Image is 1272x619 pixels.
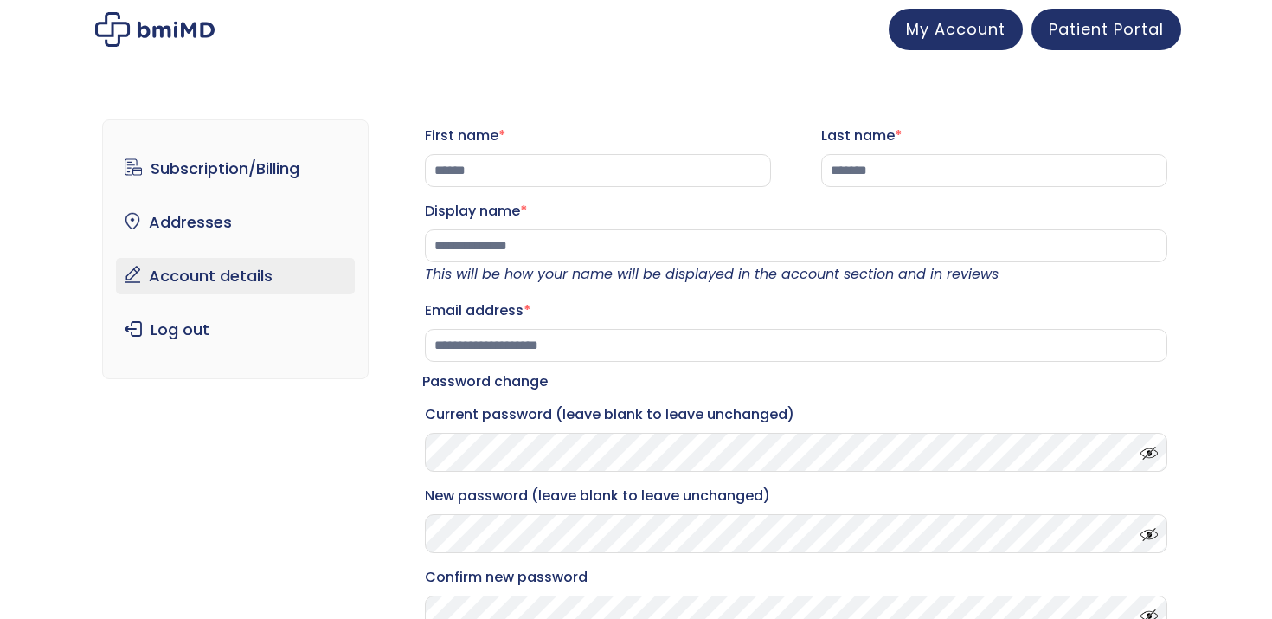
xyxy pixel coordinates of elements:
[116,204,356,241] a: Addresses
[821,122,1167,150] label: Last name
[425,564,1167,591] label: Confirm new password
[102,119,369,379] nav: Account pages
[116,312,356,348] a: Log out
[425,482,1167,510] label: New password (leave blank to leave unchanged)
[425,197,1167,225] label: Display name
[422,370,548,394] legend: Password change
[116,258,356,294] a: Account details
[425,401,1167,429] label: Current password (leave blank to leave unchanged)
[116,151,356,187] a: Subscription/Billing
[1031,9,1181,50] a: Patient Portal
[425,297,1167,325] label: Email address
[95,12,215,47] img: My account
[889,9,1023,50] a: My Account
[425,264,999,284] em: This will be how your name will be displayed in the account section and in reviews
[425,122,771,150] label: First name
[906,18,1005,40] span: My Account
[1049,18,1164,40] span: Patient Portal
